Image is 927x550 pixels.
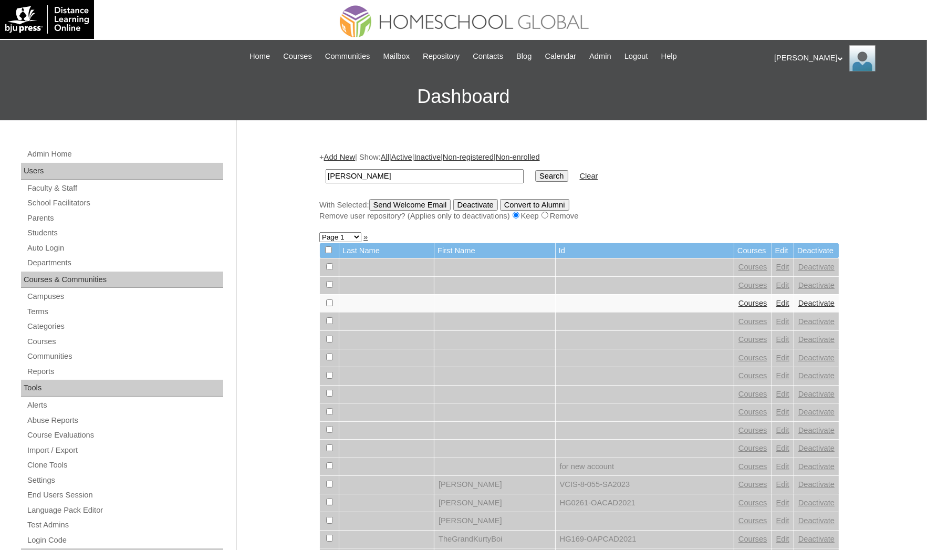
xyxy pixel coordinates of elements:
a: All [381,153,389,161]
a: Deactivate [798,371,835,380]
a: Login Code [26,534,223,547]
a: Edit [776,371,789,380]
a: Reports [26,365,223,378]
a: Parents [26,212,223,225]
a: Communities [320,50,376,63]
img: logo-white.png [5,5,89,34]
a: Edit [776,535,789,543]
a: Deactivate [798,499,835,507]
a: Home [244,50,275,63]
a: Admin Home [26,148,223,161]
a: Test Admins [26,518,223,532]
a: Courses [738,390,767,398]
input: Deactivate [453,199,498,211]
td: First Name [434,243,555,258]
a: Blog [511,50,537,63]
a: Clone Tools [26,459,223,472]
a: Deactivate [798,263,835,271]
a: Campuses [26,290,223,303]
a: Add New [324,153,355,161]
td: Id [556,243,734,258]
a: Edit [776,317,789,326]
a: Active [391,153,412,161]
a: Departments [26,256,223,269]
span: Help [661,50,677,63]
a: Courses [738,299,767,307]
a: Students [26,226,223,240]
div: Remove user repository? (Applies only to deactivations) Keep Remove [319,211,839,222]
div: [PERSON_NAME] [774,45,916,71]
a: Calendar [540,50,581,63]
td: [PERSON_NAME] [434,512,555,530]
a: Courses [738,263,767,271]
a: Inactive [414,153,441,161]
a: Courses [738,317,767,326]
a: Edit [776,444,789,452]
a: Communities [26,350,223,363]
a: Courses [738,335,767,344]
a: Deactivate [798,462,835,471]
span: Courses [283,50,312,63]
td: Courses [734,243,772,258]
a: Terms [26,305,223,318]
a: Deactivate [798,480,835,489]
a: Help [656,50,682,63]
a: Logout [619,50,653,63]
input: Convert to Alumni [500,199,569,211]
a: Mailbox [378,50,415,63]
td: HG0261-OACAD2021 [556,494,734,512]
a: Auto Login [26,242,223,255]
a: Edit [776,335,789,344]
span: Communities [325,50,370,63]
a: Edit [776,281,789,289]
a: Courses [26,335,223,348]
div: With Selected: [319,199,839,222]
span: Contacts [473,50,503,63]
a: Courses [278,50,317,63]
span: Home [249,50,270,63]
div: Users [21,163,223,180]
a: Course Evaluations [26,429,223,442]
a: Faculty & Staff [26,182,223,195]
img: Ariane Ebuen [849,45,876,71]
td: [PERSON_NAME] [434,476,555,494]
a: Non-enrolled [496,153,540,161]
a: Repository [418,50,465,63]
a: Courses [738,499,767,507]
a: Edit [776,516,789,525]
a: » [363,233,368,241]
a: Courses [738,371,767,380]
span: Mailbox [383,50,410,63]
a: Contacts [467,50,508,63]
a: Deactivate [798,408,835,416]
a: Courses [738,462,767,471]
input: Search [326,169,524,183]
a: Edit [776,354,789,362]
a: Edit [776,426,789,434]
a: Alerts [26,399,223,412]
a: Deactivate [798,444,835,452]
input: Send Welcome Email [369,199,451,211]
a: Language Pack Editor [26,504,223,517]
a: Deactivate [798,535,835,543]
a: Deactivate [798,516,835,525]
a: Courses [738,408,767,416]
a: Deactivate [798,354,835,362]
a: Edit [776,390,789,398]
a: Edit [776,499,789,507]
td: TheGrandKurtyBoi [434,531,555,548]
a: Import / Export [26,444,223,457]
td: [PERSON_NAME] [434,494,555,512]
a: Courses [738,444,767,452]
div: + | Show: | | | | [319,152,839,221]
a: Deactivate [798,390,835,398]
a: Admin [584,50,617,63]
a: Categories [26,320,223,333]
a: Courses [738,535,767,543]
a: Edit [776,462,789,471]
a: Clear [580,172,598,180]
a: Edit [776,299,789,307]
span: Repository [423,50,460,63]
a: Courses [738,281,767,289]
td: HG169-OAPCAD2021 [556,531,734,548]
